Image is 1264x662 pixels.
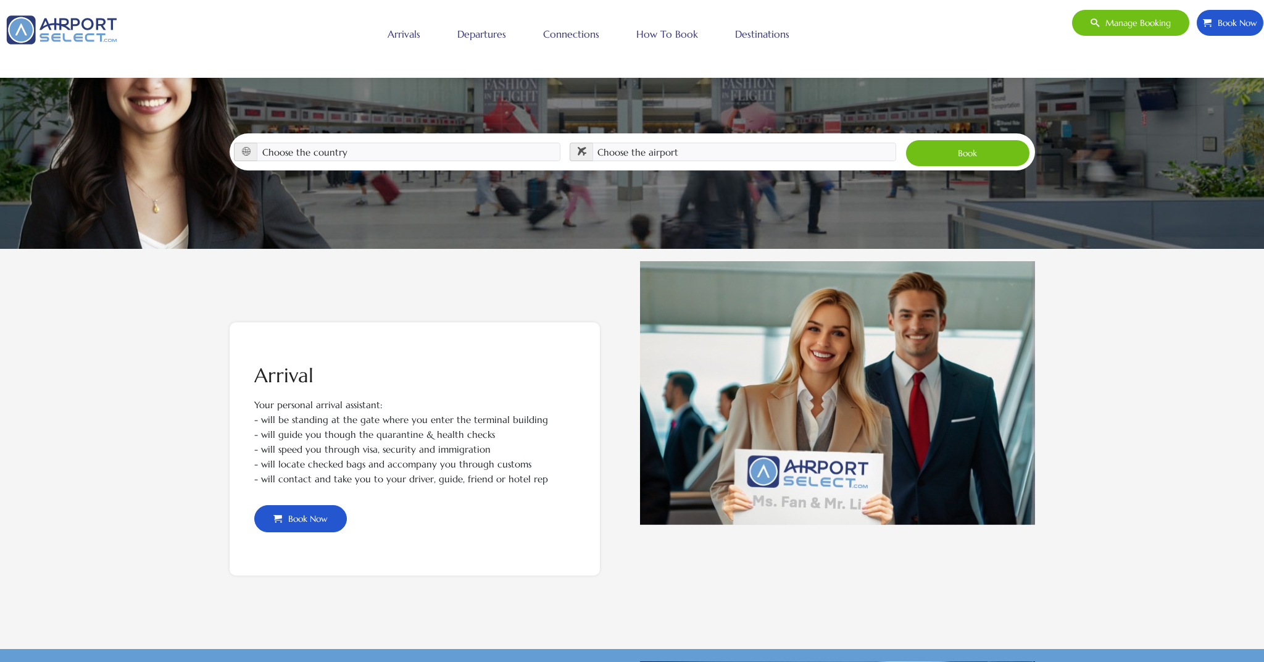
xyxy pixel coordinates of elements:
[905,140,1031,167] button: Book
[454,19,509,49] a: Departures
[385,19,423,49] a: Arrivals
[1099,10,1171,36] span: Manage booking
[254,442,575,487] p: - will speed you through visa, security and immigration - will locate checked bags and accompany ...
[1212,10,1257,36] span: Book Now
[254,398,575,442] p: Your personal arrival assistant: - will be standing at the gate where you enter the terminal buil...
[1196,9,1264,36] a: Book Now
[1071,9,1190,36] a: Manage booking
[230,261,1035,637] div: Airport Select VIP Arrival
[254,366,575,385] h2: Arrival
[633,19,701,49] a: How to book
[254,505,347,532] a: Book Now
[540,19,602,49] a: Connections
[282,506,328,532] span: Book Now
[732,19,792,49] a: Destinations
